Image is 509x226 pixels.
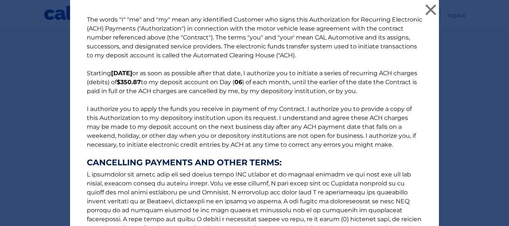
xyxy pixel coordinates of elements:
b: $350.87 [117,79,141,86]
button: × [423,2,438,17]
b: 06 [234,79,242,86]
b: [DATE] [111,70,132,77]
strong: CANCELLING PAYMENTS AND OTHER TERMS: [87,158,422,167]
